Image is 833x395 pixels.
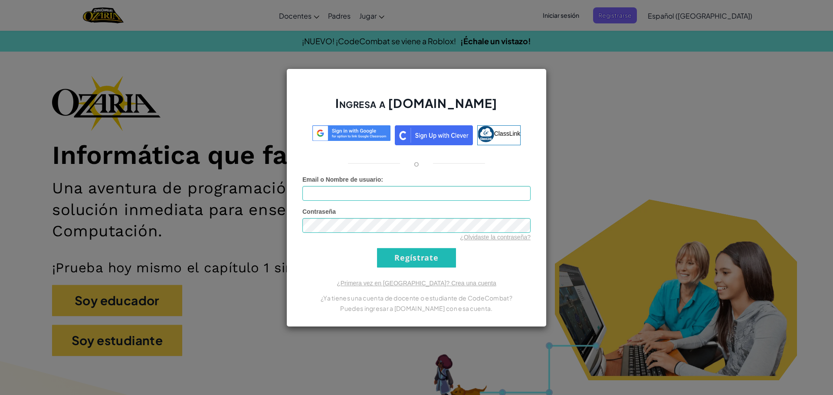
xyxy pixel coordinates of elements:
span: Email o Nombre de usuario [302,176,381,183]
img: classlink-logo-small.png [478,126,494,142]
label: : [302,175,383,184]
p: ¿Ya tienes una cuenta de docente o estudiante de CodeCombat? [302,293,531,303]
input: Regístrate [377,248,456,268]
a: ¿Olvidaste la contraseña? [460,234,531,241]
img: log-in-google-sso.svg [312,125,390,141]
h2: Ingresa a [DOMAIN_NAME] [302,95,531,120]
img: clever_sso_button@2x.png [395,125,473,145]
p: Puedes ingresar a [DOMAIN_NAME] con esa cuenta. [302,303,531,313]
p: o [414,158,419,169]
a: ¿Primera vez en [GEOGRAPHIC_DATA]? Crea una cuenta [337,280,496,287]
span: Contraseña [302,208,336,215]
span: ClassLink [494,130,521,137]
